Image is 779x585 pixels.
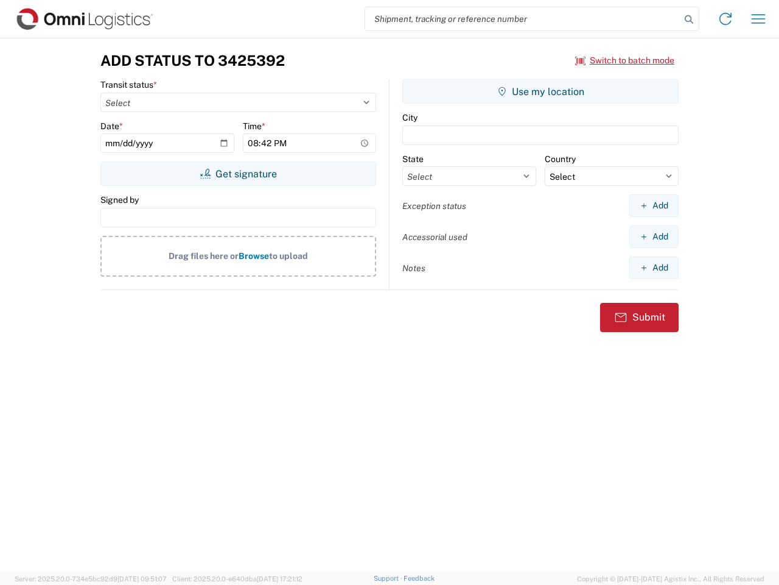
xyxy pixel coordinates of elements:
[402,263,425,274] label: Notes
[169,251,239,261] span: Drag files here or
[117,575,167,583] span: [DATE] 09:51:07
[402,79,679,104] button: Use my location
[629,257,679,279] button: Add
[629,194,679,217] button: Add
[577,573,764,584] span: Copyright © [DATE]-[DATE] Agistix Inc., All Rights Reserved
[15,575,167,583] span: Server: 2025.20.0-734e5bc92d9
[100,194,139,205] label: Signed by
[172,575,302,583] span: Client: 2025.20.0-e640dba
[100,52,285,69] h3: Add Status to 3425392
[402,232,467,243] label: Accessorial used
[239,251,269,261] span: Browse
[100,121,123,132] label: Date
[365,7,680,30] input: Shipment, tracking or reference number
[257,575,302,583] span: [DATE] 17:21:12
[402,200,466,211] label: Exception status
[545,154,576,165] label: Country
[243,121,265,132] label: Time
[402,112,417,123] label: City
[269,251,308,261] span: to upload
[600,303,679,332] button: Submit
[402,154,424,165] label: State
[100,79,157,90] label: Transit status
[403,575,435,582] a: Feedback
[100,161,376,186] button: Get signature
[629,225,679,248] button: Add
[374,575,404,582] a: Support
[575,51,674,71] button: Switch to batch mode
